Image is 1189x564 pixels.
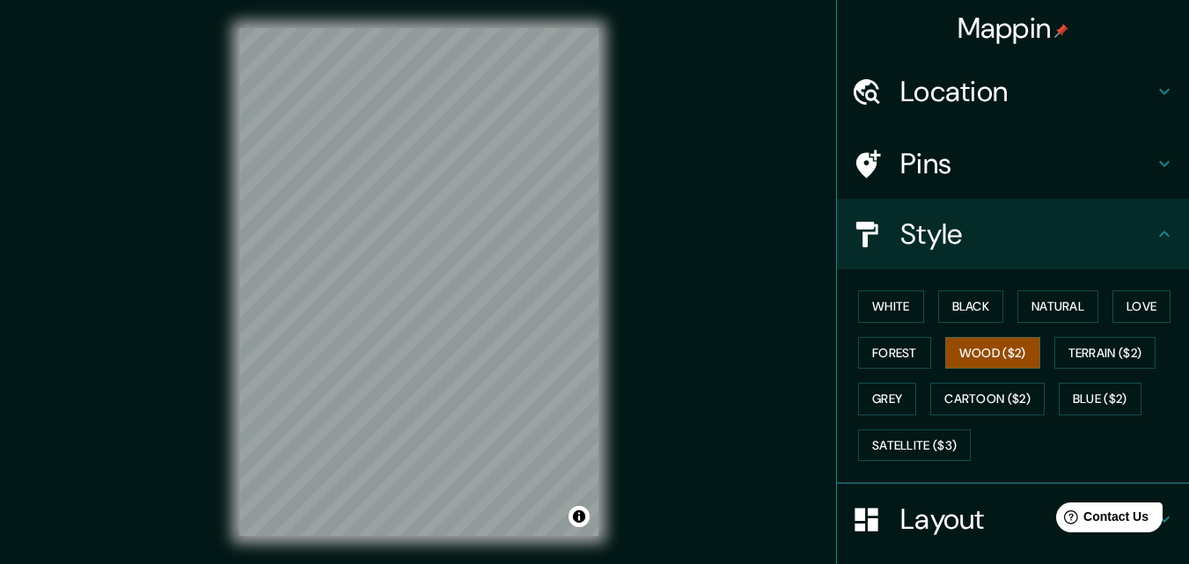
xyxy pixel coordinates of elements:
[569,506,590,527] button: Toggle attribution
[1054,337,1156,370] button: Terrain ($2)
[858,337,931,370] button: Forest
[837,128,1189,199] div: Pins
[1054,24,1068,38] img: pin-icon.png
[900,74,1154,109] h4: Location
[1112,290,1171,323] button: Love
[1032,495,1170,545] iframe: Help widget launcher
[858,429,971,462] button: Satellite ($3)
[837,56,1189,127] div: Location
[858,383,916,415] button: Grey
[1017,290,1098,323] button: Natural
[945,337,1040,370] button: Wood ($2)
[239,28,598,536] canvas: Map
[900,502,1154,537] h4: Layout
[900,216,1154,252] h4: Style
[958,11,1069,46] h4: Mappin
[837,199,1189,269] div: Style
[938,290,1004,323] button: Black
[837,484,1189,554] div: Layout
[900,146,1154,181] h4: Pins
[1059,383,1141,415] button: Blue ($2)
[858,290,924,323] button: White
[930,383,1045,415] button: Cartoon ($2)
